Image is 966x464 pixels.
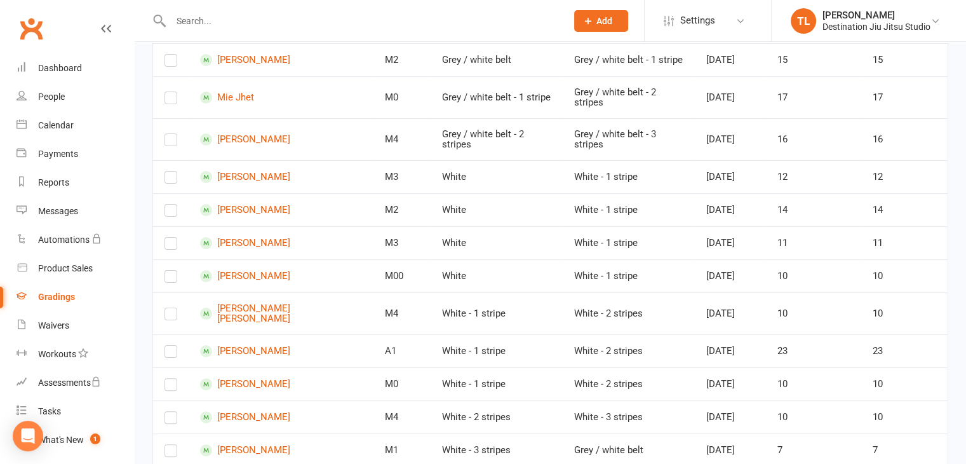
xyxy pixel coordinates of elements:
td: 10 [766,259,861,292]
td: White [431,259,563,292]
a: [PERSON_NAME] [200,444,362,456]
td: 10 [861,292,948,334]
td: M2 [373,43,431,76]
td: 10 [766,400,861,433]
div: Automations [38,235,90,245]
div: Workouts [38,349,76,359]
div: Gradings [38,292,75,302]
td: [DATE] [695,367,766,400]
td: [DATE] [695,193,766,226]
td: M4 [373,118,431,160]
a: [PERSON_NAME] [PERSON_NAME] [200,303,362,324]
span: Add [596,16,612,26]
div: [PERSON_NAME] [822,10,930,21]
td: White - 2 stripes [563,367,695,400]
td: Grey / white belt [431,43,563,76]
td: 23 [766,334,861,367]
a: [PERSON_NAME] [200,411,362,423]
td: 10 [861,259,948,292]
td: White [431,226,563,259]
a: Calendar [17,111,134,140]
div: Destination Jiu Jitsu Studio [822,21,930,32]
td: 17 [766,76,861,118]
td: White - 2 stripes [563,292,695,334]
td: 10 [766,292,861,334]
input: Search... [167,12,558,30]
td: White - 1 stripe [431,292,563,334]
td: [DATE] [695,160,766,193]
div: What's New [38,435,84,445]
a: Waivers [17,311,134,340]
td: Grey / white belt - 3 stripes [563,118,695,160]
td: White - 1 stripe [431,367,563,400]
div: Dashboard [38,63,82,73]
td: A1 [373,334,431,367]
td: White - 1 stripe [563,259,695,292]
td: 10 [766,367,861,400]
td: 15 [766,43,861,76]
td: White - 1 stripe [431,334,563,367]
div: TL [791,8,816,34]
td: [DATE] [695,226,766,259]
td: 15 [861,43,948,76]
td: 16 [766,118,861,160]
td: White - 2 stripes [563,334,695,367]
div: Tasks [38,406,61,416]
td: White - 1 stripe [563,160,695,193]
a: [PERSON_NAME] [200,133,362,146]
button: Add [574,10,628,32]
td: White - 3 stripes [563,400,695,433]
td: M0 [373,367,431,400]
a: Dashboard [17,54,134,83]
a: [PERSON_NAME] [200,345,362,357]
div: Product Sales [38,263,93,273]
td: M2 [373,193,431,226]
td: [DATE] [695,43,766,76]
td: [DATE] [695,292,766,334]
a: [PERSON_NAME] [200,54,362,66]
td: Grey / white belt - 2 stripes [563,76,695,118]
a: [PERSON_NAME] [200,204,362,216]
div: Reports [38,177,69,188]
a: Automations [17,226,134,254]
td: M0 [373,76,431,118]
a: Mie Jhet [200,92,362,104]
a: What's New1 [17,426,134,454]
a: [PERSON_NAME] [200,171,362,183]
td: [DATE] [695,400,766,433]
td: White - 1 stripe [563,226,695,259]
td: 12 [766,160,861,193]
a: Product Sales [17,254,134,283]
td: M00 [373,259,431,292]
td: White [431,193,563,226]
td: M3 [373,226,431,259]
a: [PERSON_NAME] [200,237,362,249]
a: Assessments [17,369,134,397]
td: 10 [861,400,948,433]
a: People [17,83,134,111]
span: Settings [680,6,715,35]
td: 12 [861,160,948,193]
td: [DATE] [695,334,766,367]
td: Grey / white belt - 1 stripe [563,43,695,76]
div: Assessments [38,378,101,388]
div: Open Intercom Messenger [13,421,43,451]
div: Waivers [38,320,69,331]
a: [PERSON_NAME] [200,378,362,390]
div: Calendar [38,120,74,130]
td: Grey / white belt - 1 stripe [431,76,563,118]
td: White - 1 stripe [563,193,695,226]
a: [PERSON_NAME] [200,270,362,282]
div: People [38,92,65,102]
a: Tasks [17,397,134,426]
td: Grey / white belt - 2 stripes [431,118,563,160]
td: 14 [861,193,948,226]
td: 16 [861,118,948,160]
td: M4 [373,400,431,433]
div: Messages [38,206,78,216]
td: M3 [373,160,431,193]
a: Clubworx [15,13,47,44]
td: White [431,160,563,193]
td: M4 [373,292,431,334]
td: [DATE] [695,76,766,118]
